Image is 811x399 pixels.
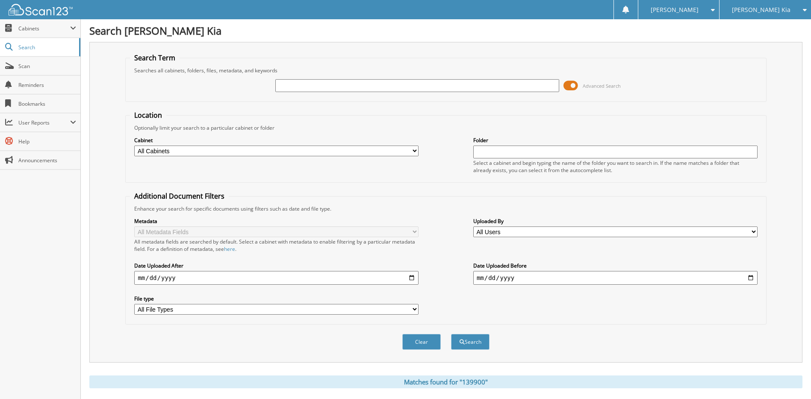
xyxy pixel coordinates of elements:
[134,295,419,302] label: File type
[473,262,758,269] label: Date Uploaded Before
[130,67,761,74] div: Searches all cabinets, folders, files, metadata, and keywords
[134,238,419,253] div: All metadata fields are searched by default. Select a cabinet with metadata to enable filtering b...
[134,217,419,225] label: Metadata
[651,7,699,12] span: [PERSON_NAME]
[130,53,180,63] legend: Search Term
[473,159,758,174] div: Select a cabinet and begin typing the name of the folder you want to search in. If the name match...
[18,119,70,126] span: User Reports
[18,44,75,51] span: Search
[130,110,166,120] legend: Location
[473,217,758,225] label: Uploaded By
[18,81,76,89] span: Reminders
[9,4,73,15] img: scan123-logo-white.svg
[89,24,802,38] h1: Search [PERSON_NAME] Kia
[130,205,761,212] div: Enhance your search for specific documents using filters such as date and file type.
[134,262,419,269] label: Date Uploaded After
[134,137,419,144] label: Cabinet
[473,271,758,285] input: end
[18,25,70,32] span: Cabinets
[451,334,490,350] button: Search
[732,7,790,12] span: [PERSON_NAME] Kia
[768,358,811,399] iframe: Chat Widget
[18,138,76,145] span: Help
[18,63,76,70] span: Scan
[130,124,761,131] div: Optionally limit your search to a particular cabinet or folder
[134,271,419,285] input: start
[583,83,621,89] span: Advanced Search
[18,100,76,107] span: Bookmarks
[130,191,229,201] legend: Additional Document Filters
[89,375,802,388] div: Matches found for "139900"
[18,157,76,164] span: Announcements
[224,245,235,253] a: here
[402,334,441,350] button: Clear
[473,137,758,144] label: Folder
